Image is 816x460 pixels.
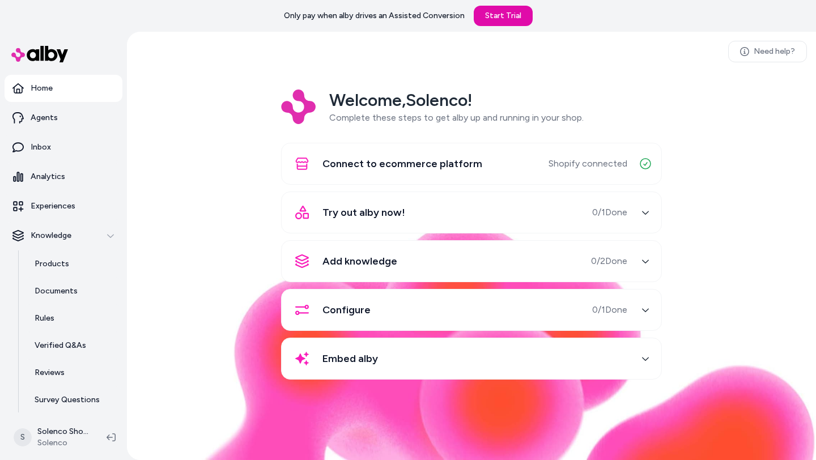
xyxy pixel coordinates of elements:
[31,83,53,94] p: Home
[288,150,654,177] button: Connect to ecommerce platformShopify connected
[37,437,88,449] span: Solenco
[31,112,58,123] p: Agents
[37,426,88,437] p: Solenco Shopify
[288,296,654,323] button: Configure0/1Done
[322,351,378,367] span: Embed alby
[31,142,51,153] p: Inbox
[5,104,122,131] a: Agents
[35,394,100,406] p: Survey Questions
[23,359,122,386] a: Reviews
[329,90,584,111] h2: Welcome, Solenco !
[288,345,654,372] button: Embed alby
[35,286,78,297] p: Documents
[35,367,65,378] p: Reviews
[728,41,807,62] a: Need help?
[11,46,68,62] img: alby Logo
[5,163,122,190] a: Analytics
[5,222,122,249] button: Knowledge
[14,428,32,446] span: S
[31,201,75,212] p: Experiences
[474,6,533,26] a: Start Trial
[35,313,54,324] p: Rules
[23,332,122,359] a: Verified Q&As
[127,221,816,460] img: alby Bubble
[7,419,97,455] button: SSolenco ShopifySolenco
[322,156,482,172] span: Connect to ecommerce platform
[5,75,122,102] a: Home
[591,254,627,268] span: 0 / 2 Done
[322,253,397,269] span: Add knowledge
[31,230,71,241] p: Knowledge
[5,134,122,161] a: Inbox
[5,193,122,220] a: Experiences
[281,90,316,124] img: Logo
[329,112,584,123] span: Complete these steps to get alby up and running in your shop.
[592,206,627,219] span: 0 / 1 Done
[23,278,122,305] a: Documents
[23,305,122,332] a: Rules
[284,10,465,22] p: Only pay when alby drives an Assisted Conversion
[23,386,122,414] a: Survey Questions
[288,199,654,226] button: Try out alby now!0/1Done
[31,171,65,182] p: Analytics
[592,303,627,317] span: 0 / 1 Done
[35,340,86,351] p: Verified Q&As
[322,302,371,318] span: Configure
[288,248,654,275] button: Add knowledge0/2Done
[23,250,122,278] a: Products
[549,157,627,171] span: Shopify connected
[35,258,69,270] p: Products
[322,205,405,220] span: Try out alby now!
